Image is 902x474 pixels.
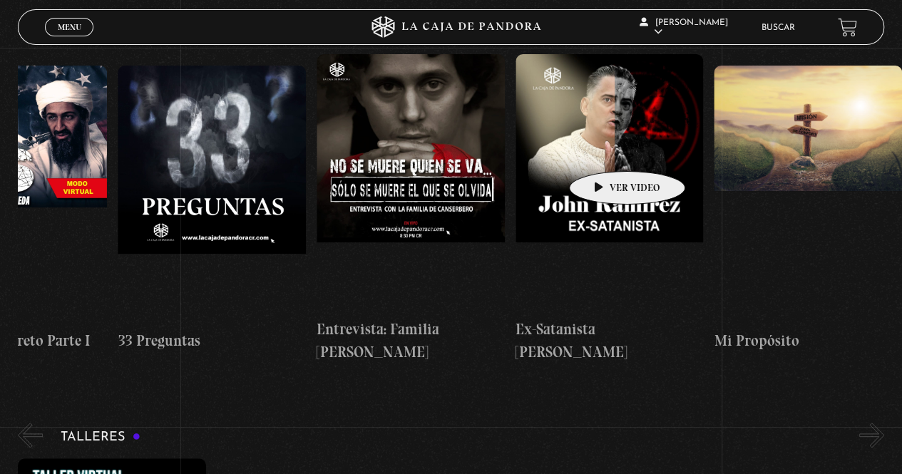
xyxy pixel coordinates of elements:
[118,329,306,352] h4: 33 Preguntas
[714,54,902,363] a: Mi Propósito
[516,54,704,363] a: Ex-Satanista [PERSON_NAME]
[18,423,43,448] button: Previous
[317,318,505,363] h4: Entrevista: Familia [PERSON_NAME]
[61,431,140,444] h3: Talleres
[516,318,704,363] h4: Ex-Satanista [PERSON_NAME]
[859,423,884,448] button: Next
[714,329,902,352] h4: Mi Propósito
[118,54,306,363] a: 33 Preguntas
[762,24,795,32] a: Buscar
[18,19,43,43] button: Previous
[317,54,505,363] a: Entrevista: Familia [PERSON_NAME]
[53,35,86,45] span: Cerrar
[58,23,81,31] span: Menu
[838,18,857,37] a: View your shopping cart
[640,19,728,36] span: [PERSON_NAME]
